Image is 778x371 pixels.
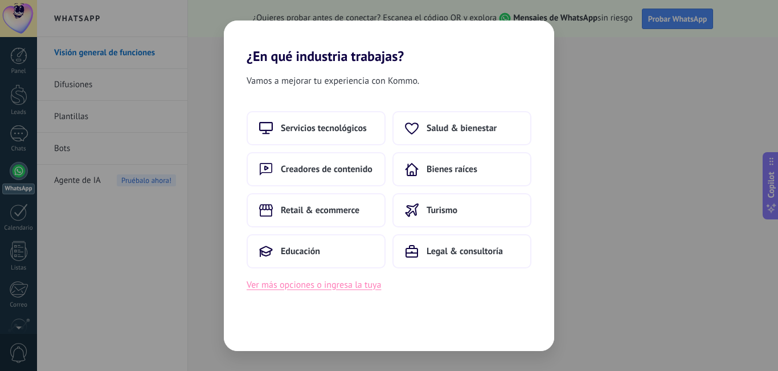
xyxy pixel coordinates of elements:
[247,193,386,227] button: Retail & ecommerce
[392,111,531,145] button: Salud & bienestar
[247,234,386,268] button: Educación
[392,152,531,186] button: Bienes raíces
[427,246,503,257] span: Legal & consultoría
[281,205,359,216] span: Retail & ecommerce
[281,123,367,134] span: Servicios tecnológicos
[224,21,554,64] h2: ¿En qué industria trabajas?
[392,193,531,227] button: Turismo
[247,111,386,145] button: Servicios tecnológicos
[281,164,372,175] span: Creadores de contenido
[427,164,477,175] span: Bienes raíces
[247,152,386,186] button: Creadores de contenido
[247,278,381,292] button: Ver más opciones o ingresa la tuya
[427,205,457,216] span: Turismo
[281,246,320,257] span: Educación
[427,123,497,134] span: Salud & bienestar
[247,74,419,88] span: Vamos a mejorar tu experiencia con Kommo.
[392,234,531,268] button: Legal & consultoría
